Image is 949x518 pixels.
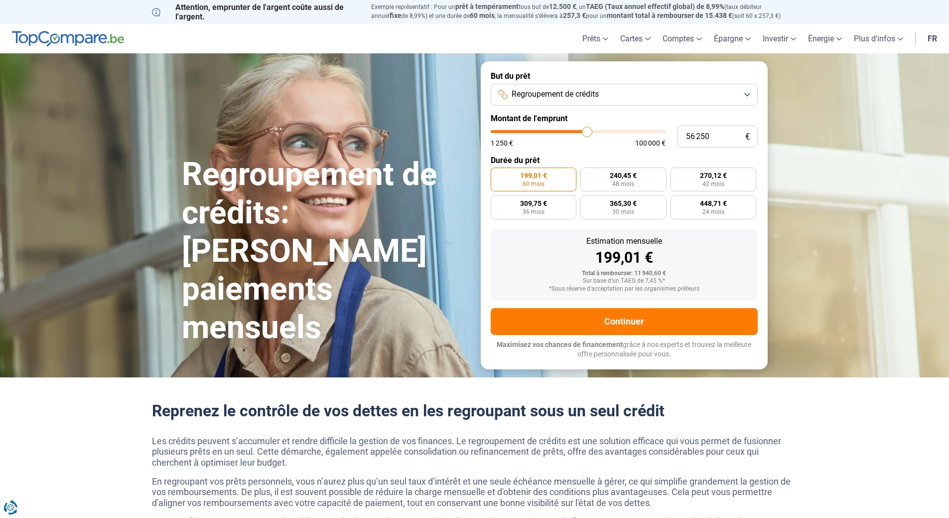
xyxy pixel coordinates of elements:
span: 48 mois [612,181,634,187]
span: 309,75 € [520,200,547,207]
span: 448,71 € [700,200,727,207]
p: Exemple représentatif : Pour un tous but de , un (taux débiteur annuel de 8,99%) et une durée de ... [371,2,798,20]
a: Épargne [708,24,757,53]
p: grâce à nos experts et trouvez la meilleure offre personnalisée pour vous. [491,340,758,359]
span: prêt à tempérament [455,2,519,10]
span: 365,30 € [610,200,637,207]
p: En regroupant vos prêts personnels, vous n’aurez plus qu’un seul taux d’intérêt et une seule éché... [152,476,798,509]
label: Montant de l'emprunt [491,114,758,123]
span: Regroupement de crédits [512,89,599,100]
span: 199,01 € [520,172,547,179]
span: 240,45 € [610,172,637,179]
span: 60 mois [523,181,544,187]
a: Comptes [657,24,708,53]
span: 1 250 € [491,140,513,147]
img: TopCompare [12,31,124,47]
div: Sur base d'un TAEG de 7,45 %* [499,278,750,285]
a: Énergie [802,24,848,53]
div: 199,01 € [499,250,750,265]
a: Cartes [614,24,657,53]
div: Total à rembourser: 11 940,60 € [499,270,750,277]
a: fr [922,24,943,53]
p: Les crédits peuvent s’accumuler et rendre difficile la gestion de vos finances. Le regroupement d... [152,436,798,468]
h2: Reprenez le contrôle de vos dettes en les regroupant sous un seul crédit [152,401,798,420]
span: 42 mois [702,181,724,187]
div: Estimation mensuelle [499,237,750,245]
span: € [745,133,750,141]
span: 100 000 € [635,140,666,147]
span: 60 mois [470,11,495,19]
a: Investir [757,24,802,53]
span: 24 mois [702,209,724,215]
a: Plus d'infos [848,24,909,53]
button: Regroupement de crédits [491,84,758,106]
label: But du prêt [491,71,758,81]
span: fixe [390,11,402,19]
span: 36 mois [523,209,544,215]
a: Prêts [576,24,614,53]
span: 12.500 € [549,2,576,10]
label: Durée du prêt [491,156,758,165]
h1: Regroupement de crédits: [PERSON_NAME] paiements mensuels [182,156,469,347]
span: montant total à rembourser de 15.438 € [607,11,732,19]
span: 257,3 € [563,11,586,19]
p: Attention, emprunter de l'argent coûte aussi de l'argent. [152,2,359,21]
span: 30 mois [612,209,634,215]
span: TAEG (Taux annuel effectif global) de 8,99% [586,2,724,10]
div: *Sous réserve d'acceptation par les organismes prêteurs [499,286,750,293]
button: Continuer [491,308,758,335]
span: Maximisez vos chances de financement [497,341,623,348]
span: 270,12 € [700,172,727,179]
